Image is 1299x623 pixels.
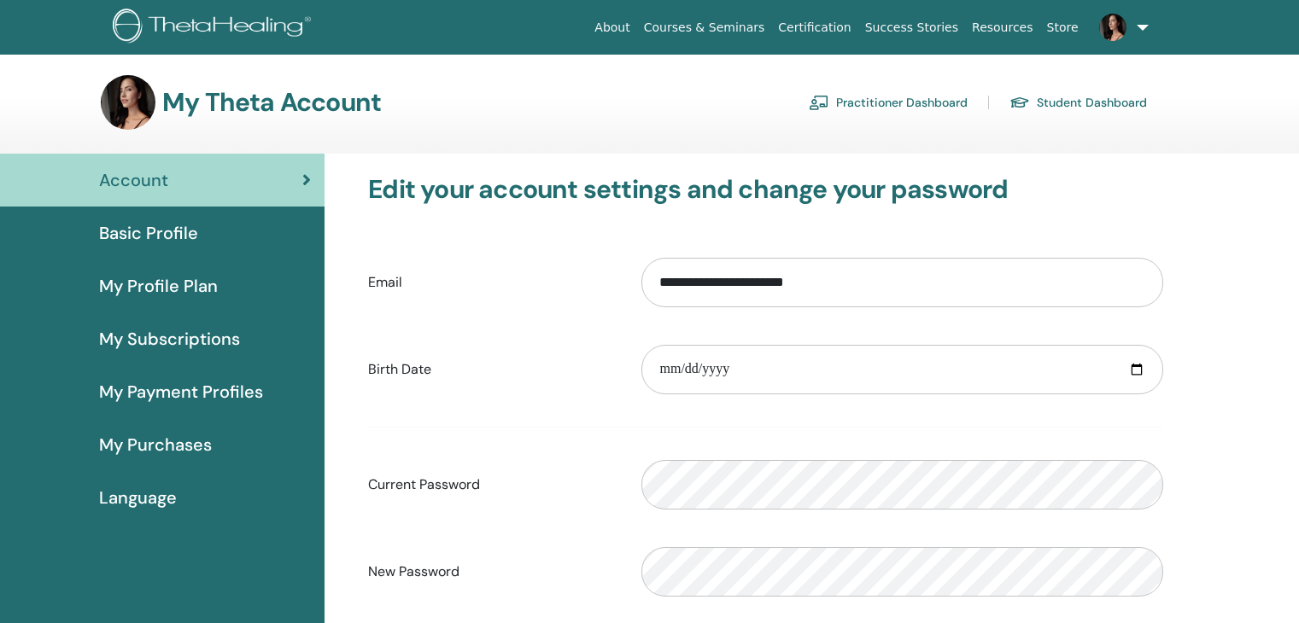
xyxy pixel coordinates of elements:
[965,12,1040,44] a: Resources
[355,353,629,386] label: Birth Date
[99,326,240,352] span: My Subscriptions
[113,9,317,47] img: logo.png
[99,485,177,510] span: Language
[1040,12,1085,44] a: Store
[99,432,212,457] span: My Purchases
[809,89,968,116] a: Practitioner Dashboard
[355,556,629,588] label: New Password
[1009,96,1030,110] img: graduation-cap.svg
[588,12,636,44] a: About
[99,273,218,299] span: My Profile Plan
[1099,14,1126,41] img: default.jpg
[1009,89,1147,116] a: Student Dashboard
[99,167,168,193] span: Account
[637,12,772,44] a: Courses & Seminars
[355,266,629,299] label: Email
[858,12,965,44] a: Success Stories
[101,75,155,130] img: default.jpg
[809,95,829,110] img: chalkboard-teacher.svg
[99,220,198,246] span: Basic Profile
[355,469,629,501] label: Current Password
[368,174,1163,205] h3: Edit your account settings and change your password
[162,87,381,118] h3: My Theta Account
[771,12,857,44] a: Certification
[99,379,263,405] span: My Payment Profiles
